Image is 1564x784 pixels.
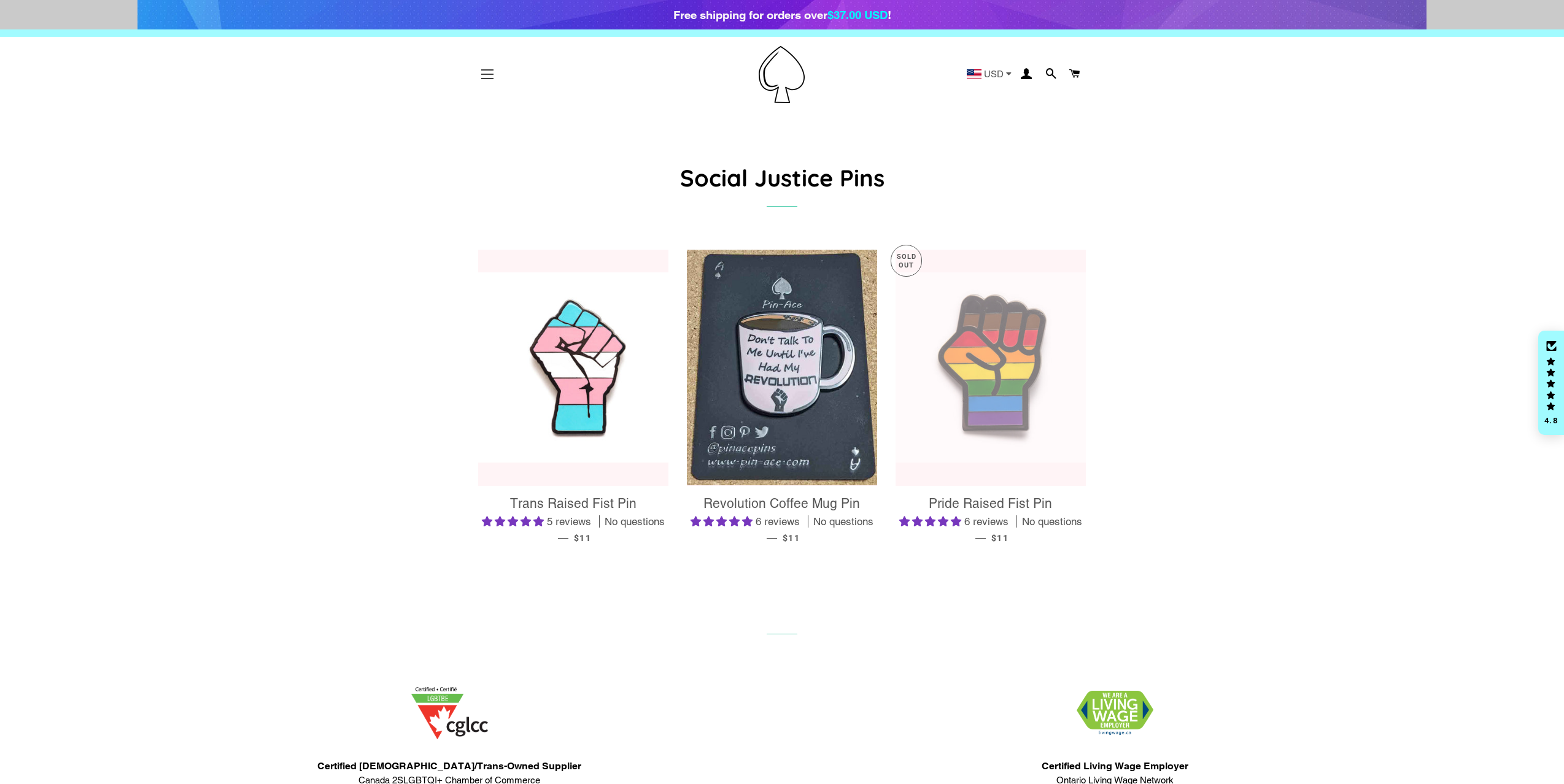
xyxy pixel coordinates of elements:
[687,486,877,554] a: Revolution Coffee Mug Pin 4.83 stars 6 reviews No questions — $11
[759,46,805,103] img: Pin-Ace
[317,759,581,774] span: Certified [DEMOGRAPHIC_DATA]/Trans-Owned Supplier
[478,161,1086,194] h1: Social Justice Pins
[478,486,668,554] a: Trans Raised Fist Pin 5.00 stars 5 reviews No questions — $11
[813,515,873,529] span: No questions
[1042,759,1188,774] span: Certified Living Wage Employer
[991,533,1008,543] span: $11
[964,515,1008,528] span: 6 reviews
[783,533,800,543] span: $11
[547,515,591,528] span: 5 reviews
[687,250,877,486] img: Revolution Coffee Mug Pin - Pin-Ace
[510,496,637,511] span: Trans Raised Fist Pin
[673,6,891,23] div: Free shipping for orders over !
[482,515,547,528] span: 5.00 stars
[896,486,1086,554] a: Pride Raised Fist Pin 5.00 stars 6 reviews No questions — $11
[975,531,986,544] span: —
[984,69,1004,79] span: USD
[411,687,488,739] img: 1705457225.png
[605,515,665,529] span: No questions
[756,515,800,528] span: 6 reviews
[767,531,777,544] span: —
[691,515,756,528] span: 4.83 stars
[703,496,860,511] span: Revolution Coffee Mug Pin
[1538,331,1564,435] div: Click to open Judge.me floating reviews tab
[574,533,591,543] span: $11
[1544,417,1558,425] div: 4.8
[899,515,964,528] span: 5.00 stars
[891,245,921,277] p: Sold Out
[929,496,1052,511] span: Pride Raised Fist Pin
[1022,515,1082,529] span: No questions
[896,272,1086,463] img: Pride Raised Fist Enamel Pin Badge Resist Solidarity Power LGBTQ Gift for Her/Him - Pin Ace
[827,8,888,21] span: $37.00 USD
[896,250,1086,486] a: Pride Raised Fist Enamel Pin Badge Resist Solidarity Power LGBTQ Gift for Her/Him - Pin Ace
[478,250,668,486] a: Trans Flag Raised Fist Enamel Pin Badge Resist Solidarity Power LGBTQ Gift for Her/Him - Pin Ace
[558,531,568,544] span: —
[1077,691,1153,736] img: 1706832627.png
[478,272,668,463] img: Trans Flag Raised Fist Enamel Pin Badge Resist Solidarity Power LGBTQ Gift for Her/Him - Pin Ace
